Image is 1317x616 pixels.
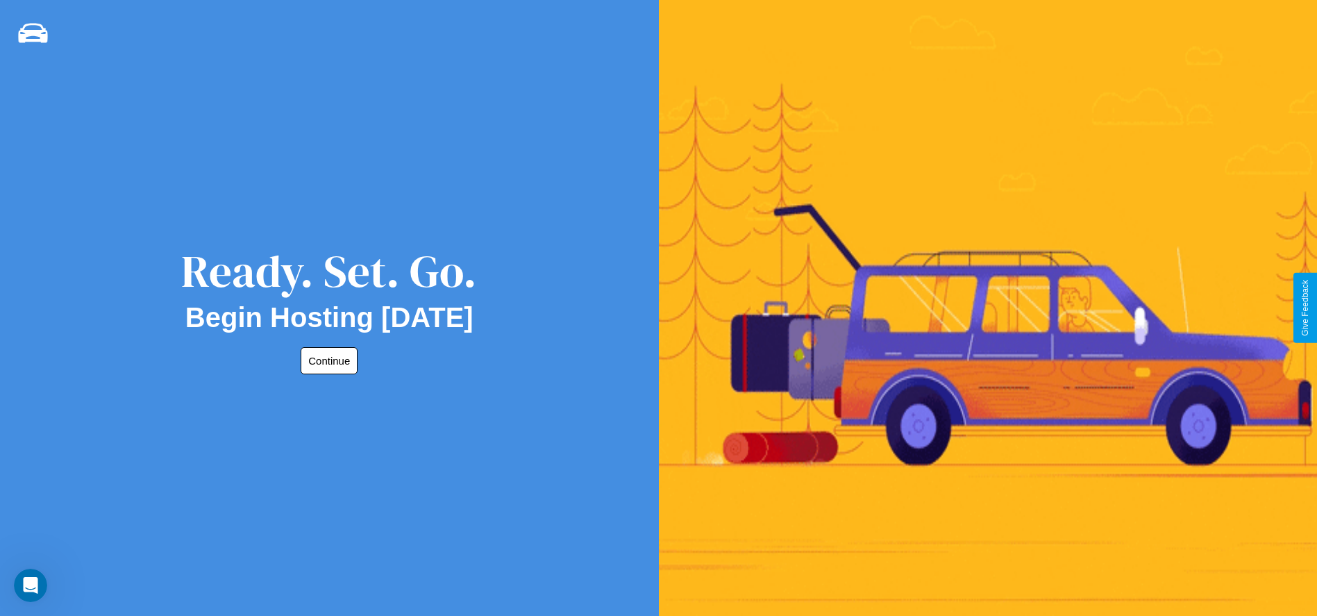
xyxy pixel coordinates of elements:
div: Give Feedback [1300,280,1310,336]
div: Ready. Set. Go. [181,240,477,302]
button: Continue [301,347,358,374]
h2: Begin Hosting [DATE] [185,302,473,333]
iframe: Intercom live chat [14,569,47,602]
